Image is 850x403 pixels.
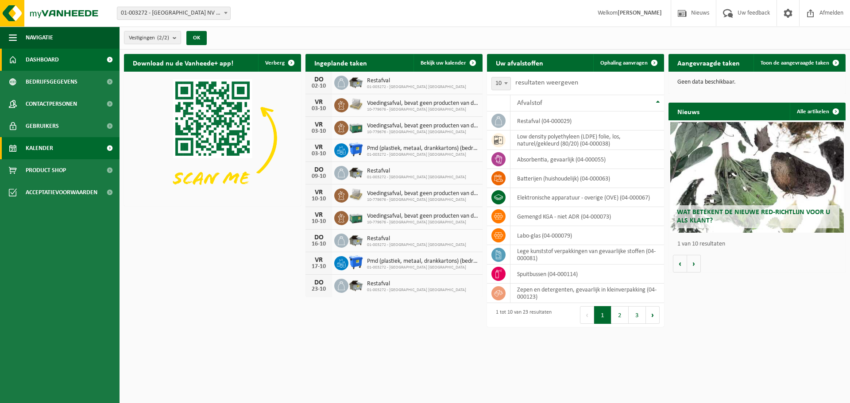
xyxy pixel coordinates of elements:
td: labo-glas (04-000079) [510,226,664,245]
button: 3 [629,306,646,324]
h2: Ingeplande taken [305,54,376,71]
span: 01-003272 - [GEOGRAPHIC_DATA] [GEOGRAPHIC_DATA] [367,288,466,293]
span: 01-003272 - [GEOGRAPHIC_DATA] [GEOGRAPHIC_DATA] [367,175,466,180]
button: Previous [580,306,594,324]
button: Volgende [687,255,701,273]
div: VR [310,99,328,106]
span: 01-003272 - [GEOGRAPHIC_DATA] [GEOGRAPHIC_DATA] [367,265,478,270]
span: 01-003272 - BELGOSUC NV - BEERNEM [117,7,231,20]
span: Ophaling aanvragen [600,60,648,66]
span: Pmd (plastiek, metaal, drankkartons) (bedrijven) [367,145,478,152]
div: DO [310,76,328,83]
h2: Nieuws [668,103,708,120]
div: DO [310,279,328,286]
span: 10-779676 - [GEOGRAPHIC_DATA] [GEOGRAPHIC_DATA] [367,220,478,225]
button: Verberg [258,54,300,72]
img: Download de VHEPlus App [124,72,301,204]
span: Dashboard [26,49,59,71]
span: Contactpersonen [26,93,77,115]
button: 1 [594,306,611,324]
img: WB-5000-GAL-GY-01 [348,277,363,292]
span: Pmd (plastiek, metaal, drankkartons) (bedrijven) [367,258,478,265]
td: lege kunststof verpakkingen van gevaarlijke stoffen (04-000081) [510,245,664,265]
div: 23-10 [310,286,328,292]
div: DO [310,166,328,173]
div: 17-10 [310,264,328,270]
span: Wat betekent de nieuwe RED-richtlijn voor u als klant? [677,209,830,224]
span: Voedingsafval, bevat geen producten van dierlijke oorsprong, gemengde verpakking... [367,100,478,107]
button: 2 [611,306,629,324]
span: Acceptatievoorwaarden [26,181,97,203]
a: Toon de aangevraagde taken [753,54,845,72]
a: Wat betekent de nieuwe RED-richtlijn voor u als klant? [670,122,844,233]
div: VR [310,144,328,151]
img: WB-5000-GAL-GY-01 [348,232,363,247]
img: WB-5000-GAL-GY-01 [348,165,363,180]
h2: Uw afvalstoffen [487,54,552,71]
button: Next [646,306,660,324]
span: Voedingsafval, bevat geen producten van dierlijke oorsprong, gemengde verpakking... [367,123,478,130]
h2: Aangevraagde taken [668,54,749,71]
button: OK [186,31,207,45]
span: Kalender [26,137,53,159]
span: Restafval [367,280,466,288]
span: Voedingsafval, bevat geen producten van dierlijke oorsprong, gemengde verpakking... [367,190,478,197]
img: WB-1100-HPE-BE-01 [348,255,363,270]
img: PB-LB-0680-HPE-GN-01 [348,210,363,225]
div: 03-10 [310,128,328,134]
td: gemengd KGA - niet ADR (04-000073) [510,207,664,226]
img: WB-1100-HPE-BE-01 [348,142,363,157]
div: DO [310,234,328,241]
span: Voedingsafval, bevat geen producten van dierlijke oorsprong, gemengde verpakking... [367,213,478,220]
strong: [PERSON_NAME] [618,10,662,16]
span: 10 [492,77,510,90]
td: spuitbussen (04-000114) [510,265,664,284]
div: 10-10 [310,219,328,225]
span: Gebruikers [26,115,59,137]
img: PB-LB-0680-HPE-GN-01 [348,119,363,134]
button: Vestigingen(2/2) [124,31,181,44]
div: 16-10 [310,241,328,247]
div: VR [310,211,328,219]
count: (2/2) [157,35,169,41]
p: Geen data beschikbaar. [677,79,837,85]
a: Alle artikelen [790,103,845,120]
div: 09-10 [310,173,328,180]
td: absorbentia, gevaarlijk (04-000055) [510,150,664,169]
span: 01-003272 - [GEOGRAPHIC_DATA] [GEOGRAPHIC_DATA] [367,242,466,248]
span: Restafval [367,235,466,242]
img: LP-PA-00000-WDN-11 [348,97,363,112]
span: 10-779676 - [GEOGRAPHIC_DATA] [GEOGRAPHIC_DATA] [367,197,478,203]
label: resultaten weergeven [515,79,578,86]
a: Bekijk uw kalender [413,54,482,72]
span: 10-779676 - [GEOGRAPHIC_DATA] [GEOGRAPHIC_DATA] [367,130,478,135]
span: Restafval [367,77,466,84]
button: Vorige [673,255,687,273]
div: 03-10 [310,151,328,157]
div: 03-10 [310,106,328,112]
span: 01-003272 - [GEOGRAPHIC_DATA] [GEOGRAPHIC_DATA] [367,152,478,157]
td: batterijen (huishoudelijk) (04-000063) [510,169,664,188]
span: Afvalstof [517,100,542,107]
td: restafval (04-000029) [510,111,664,130]
span: Navigatie [26,27,53,49]
span: 10-779676 - [GEOGRAPHIC_DATA] [GEOGRAPHIC_DATA] [367,107,478,112]
p: 1 van 10 resultaten [677,241,841,247]
span: Verberg [265,60,285,66]
span: Vestigingen [129,31,169,45]
div: VR [310,257,328,264]
td: low density polyethyleen (LDPE) folie, los, naturel/gekleurd (80/20) (04-000038) [510,130,664,150]
img: WB-5000-GAL-GY-01 [348,74,363,89]
div: VR [310,189,328,196]
span: Restafval [367,168,466,175]
a: Ophaling aanvragen [593,54,663,72]
td: zepen en detergenten, gevaarlijk in kleinverpakking (04-000123) [510,284,664,303]
span: 01-003272 - [GEOGRAPHIC_DATA] [GEOGRAPHIC_DATA] [367,84,466,90]
span: Toon de aangevraagde taken [761,60,829,66]
td: elektronische apparatuur - overige (OVE) (04-000067) [510,188,664,207]
div: VR [310,121,328,128]
div: 02-10 [310,83,328,89]
img: LP-PA-00000-WDN-11 [348,187,363,202]
h2: Download nu de Vanheede+ app! [124,54,242,71]
span: Bekijk uw kalender [421,60,466,66]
